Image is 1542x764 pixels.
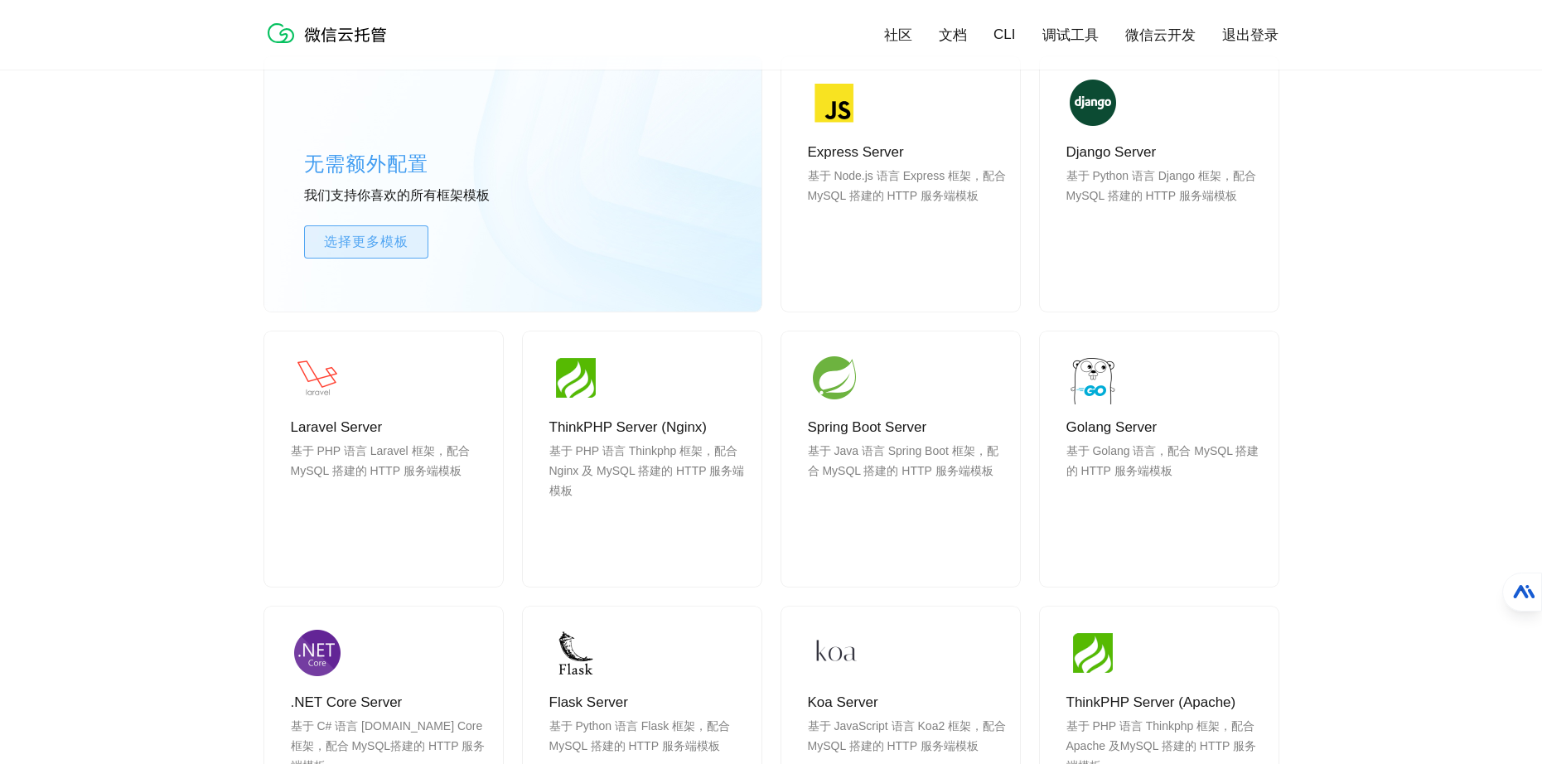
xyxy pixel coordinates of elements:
a: 调试工具 [1042,26,1099,45]
p: Express Server [808,143,1007,162]
span: 选择更多模板 [305,232,428,252]
p: 基于 Node.js 语言 Express 框架，配合 MySQL 搭建的 HTTP 服务端模板 [808,166,1007,245]
p: Flask Server [549,693,748,713]
a: 微信云开发 [1125,26,1196,45]
p: Django Server [1066,143,1265,162]
a: 退出登录 [1222,26,1279,45]
p: 基于 PHP 语言 Thinkphp 框架，配合 Nginx 及 MySQL 搭建的 HTTP 服务端模板 [549,441,748,520]
p: ThinkPHP Server (Apache) [1066,693,1265,713]
p: 无需额外配置 [304,147,553,181]
p: 基于 PHP 语言 Laravel 框架，配合 MySQL 搭建的 HTTP 服务端模板 [291,441,490,520]
p: Laravel Server [291,418,490,438]
a: 微信云托管 [264,38,397,52]
p: Spring Boot Server [808,418,1007,438]
a: 社区 [884,26,912,45]
p: ThinkPHP Server (Nginx) [549,418,748,438]
p: 基于 Python 语言 Django 框架，配合 MySQL 搭建的 HTTP 服务端模板 [1066,166,1265,245]
p: 我们支持你喜欢的所有框架模板 [304,187,553,206]
p: 基于 Golang 语言，配合 MySQL 搭建的 HTTP 服务端模板 [1066,441,1265,520]
p: 基于 Java 语言 Spring Boot 框架，配合 MySQL 搭建的 HTTP 服务端模板 [808,441,1007,520]
a: CLI [993,27,1015,43]
p: Koa Server [808,693,1007,713]
p: Golang Server [1066,418,1265,438]
a: 文档 [939,26,967,45]
img: 微信云托管 [264,17,397,50]
p: .NET Core Server [291,693,490,713]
